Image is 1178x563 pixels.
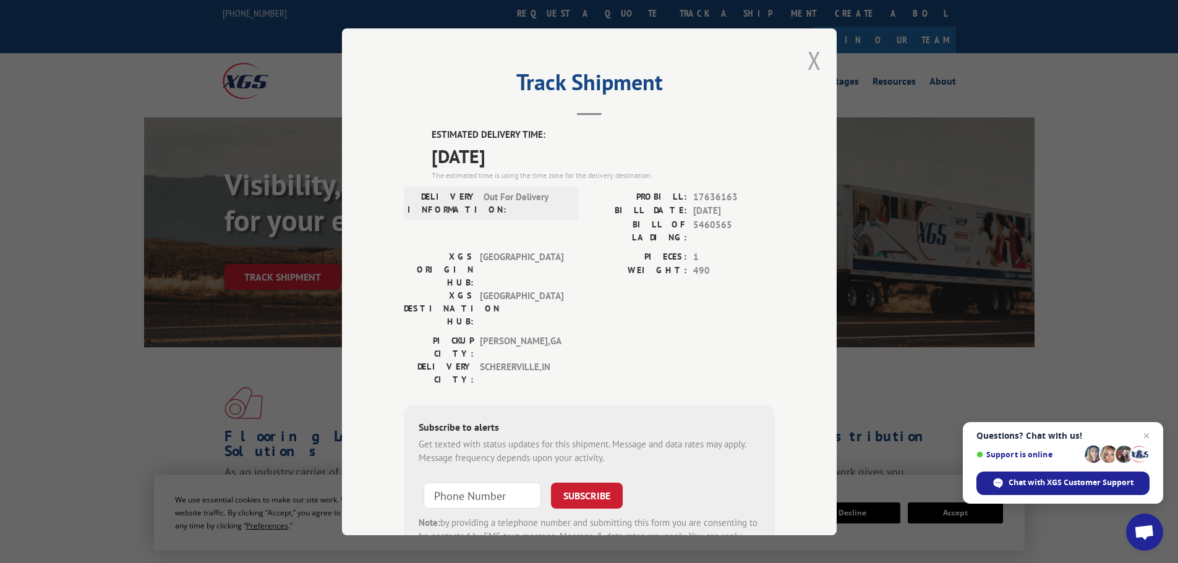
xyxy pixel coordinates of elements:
button: Close modal [808,44,821,77]
span: [GEOGRAPHIC_DATA] [480,289,563,328]
div: The estimated time is using the time zone for the delivery destination. [432,169,775,180]
span: 1 [693,250,775,264]
span: 490 [693,264,775,278]
div: Open chat [1126,514,1163,551]
label: WEIGHT: [589,264,687,278]
label: PIECES: [589,250,687,264]
span: Close chat [1139,428,1154,443]
label: BILL DATE: [589,204,687,218]
input: Phone Number [424,482,541,508]
span: Out For Delivery [484,190,567,216]
span: Support is online [976,450,1080,459]
label: PICKUP CITY: [404,334,474,360]
span: [GEOGRAPHIC_DATA] [480,250,563,289]
span: 5460565 [693,218,775,243]
span: SCHERERVILLE , IN [480,360,563,386]
div: Get texted with status updates for this shipment. Message and data rates may apply. Message frequ... [419,437,760,465]
button: SUBSCRIBE [551,482,623,508]
label: XGS DESTINATION HUB: [404,289,474,328]
div: by providing a telephone number and submitting this form you are consenting to be contacted by SM... [419,515,760,557]
span: 17636163 [693,190,775,204]
strong: Note: [419,516,440,528]
label: PROBILL: [589,190,687,204]
h2: Track Shipment [404,74,775,97]
label: DELIVERY CITY: [404,360,474,386]
label: XGS ORIGIN HUB: [404,250,474,289]
span: [DATE] [432,142,775,169]
label: DELIVERY INFORMATION: [408,190,477,216]
div: Subscribe to alerts [419,419,760,437]
span: Chat with XGS Customer Support [1009,477,1133,488]
label: BILL OF LADING: [589,218,687,243]
span: [DATE] [693,204,775,218]
label: ESTIMATED DELIVERY TIME: [432,128,775,142]
span: Questions? Chat with us! [976,431,1150,441]
div: Chat with XGS Customer Support [976,472,1150,495]
span: [PERSON_NAME] , GA [480,334,563,360]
